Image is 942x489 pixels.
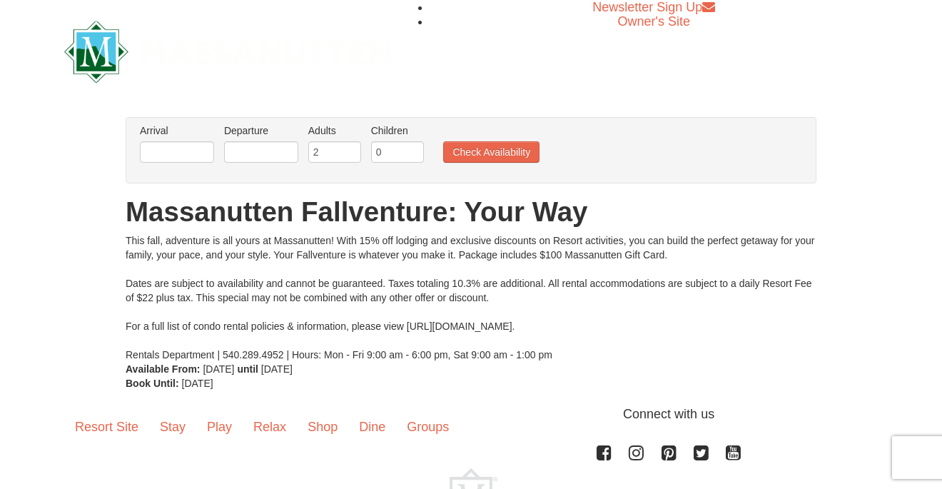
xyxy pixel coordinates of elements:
a: Dine [348,405,396,449]
div: This fall, adventure is all yours at Massanutten! With 15% off lodging and exclusive discounts on... [126,233,816,362]
span: [DATE] [182,378,213,389]
a: Groups [396,405,460,449]
a: Shop [297,405,348,449]
p: Connect with us [64,405,878,424]
button: Check Availability [443,141,540,163]
a: Massanutten Resort [64,33,391,66]
label: Adults [308,123,361,138]
a: Stay [149,405,196,449]
span: [DATE] [261,363,293,375]
span: [DATE] [203,363,234,375]
a: Relax [243,405,297,449]
img: Massanutten Resort Logo [64,21,391,83]
strong: Available From: [126,363,201,375]
a: Owner's Site [618,14,690,29]
h1: Massanutten Fallventure: Your Way [126,198,816,226]
label: Children [371,123,424,138]
a: Play [196,405,243,449]
label: Departure [224,123,298,138]
label: Arrival [140,123,214,138]
a: Resort Site [64,405,149,449]
strong: until [237,363,258,375]
strong: Book Until: [126,378,179,389]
